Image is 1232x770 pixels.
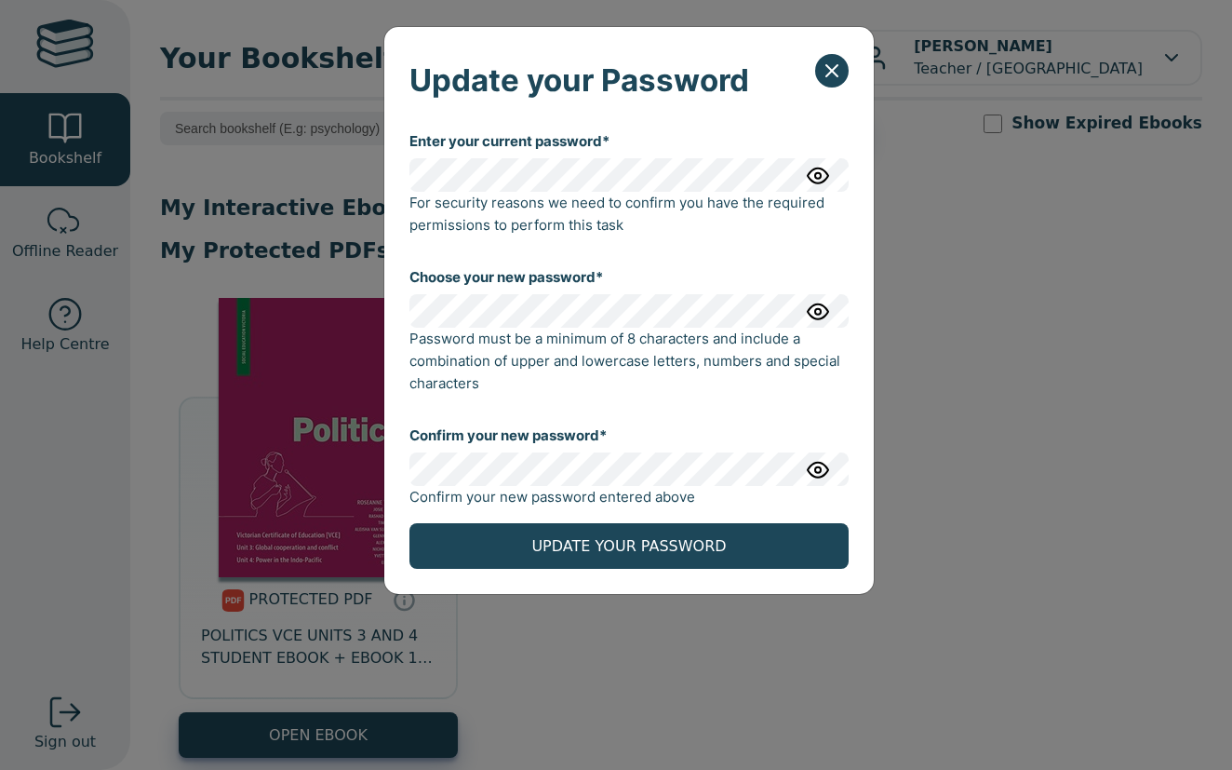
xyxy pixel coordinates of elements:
span: Confirm your new password entered above [409,488,695,506]
label: Choose your new password* [409,268,603,287]
span: Password must be a minimum of 8 characters and include a combination of upper and lowercase lette... [409,330,840,392]
span: For security reasons we need to confirm you have the required permissions to perform this task [409,194,824,234]
img: eye.svg [807,458,829,480]
label: Confirm your new password* [409,426,607,445]
label: Enter your current password* [409,132,609,151]
h5: Update your Password [409,52,749,108]
img: eye.svg [807,164,829,186]
button: Close [815,54,849,88]
img: eye.svg [807,300,829,322]
button: UPDATE YOUR PASSWORD [409,523,849,569]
